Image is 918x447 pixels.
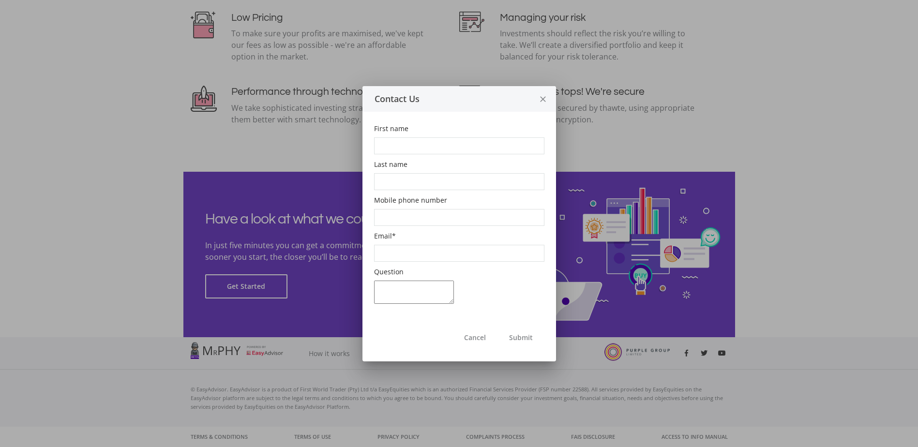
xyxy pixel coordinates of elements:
[530,86,556,112] button: close
[374,267,404,276] span: Question
[374,195,447,205] span: Mobile phone number
[452,326,497,350] button: Cancel
[362,86,556,361] ee-modal: Contact Us
[374,231,392,240] span: Email
[497,326,544,350] button: Submit
[374,160,407,169] span: Last name
[374,124,408,133] span: First name
[362,92,530,105] div: Contact Us
[538,87,548,112] i: close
